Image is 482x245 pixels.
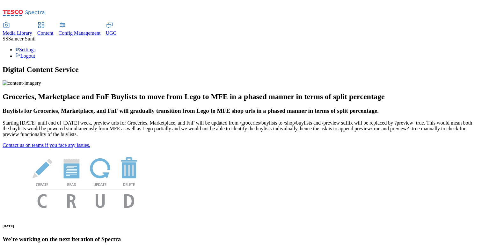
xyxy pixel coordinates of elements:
[106,23,117,36] a: UGC
[3,148,168,215] img: News Image
[3,65,479,74] h1: Digital Content Service
[3,236,479,243] h3: We're working on the next iteration of Spectra
[3,107,479,114] h3: Buylists for Groceries, Marketplace, and FnF will gradually transition from Lego to MFE shop urls...
[3,120,479,137] p: Starting [DATE] until end of [DATE] week, preview urls for Groceries, Marketplace, and FnF will b...
[59,23,101,36] a: Config Management
[3,23,32,36] a: Media Library
[15,53,35,59] a: Logout
[3,30,32,36] span: Media Library
[3,142,90,148] a: Contact us on teams if you face any issues.
[37,30,54,36] span: Content
[3,92,479,101] h2: Groceries, Marketplace and FnF Buylists to move from Lego to MFE in a phased manner in terms of s...
[37,23,54,36] a: Content
[106,30,117,36] span: UGC
[15,47,36,52] a: Settings
[3,80,41,86] img: content-imagery
[3,224,479,228] h6: [DATE]
[3,36,8,41] span: SS
[8,36,36,41] span: Sameer Sunil
[59,30,101,36] span: Config Management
